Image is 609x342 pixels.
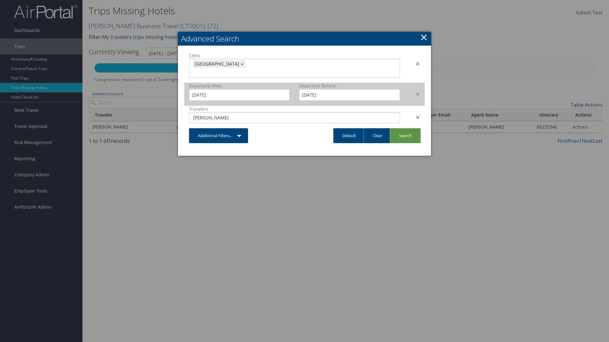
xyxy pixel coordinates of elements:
a: Search [390,128,421,143]
label: Departure After [189,83,290,89]
div: × [405,60,425,67]
div: × [405,90,425,98]
h2: Advanced Search [178,32,431,46]
a: Clear [363,128,391,143]
label: Cities [189,52,400,59]
span: [GEOGRAPHIC_DATA] [193,61,239,67]
div: × [405,113,425,121]
label: Departure Before [299,83,400,89]
a: Close [420,31,428,43]
a: × [241,61,245,67]
a: Additional Filters... [189,128,248,143]
a: Default [333,128,365,143]
label: Travelers [189,106,400,112]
